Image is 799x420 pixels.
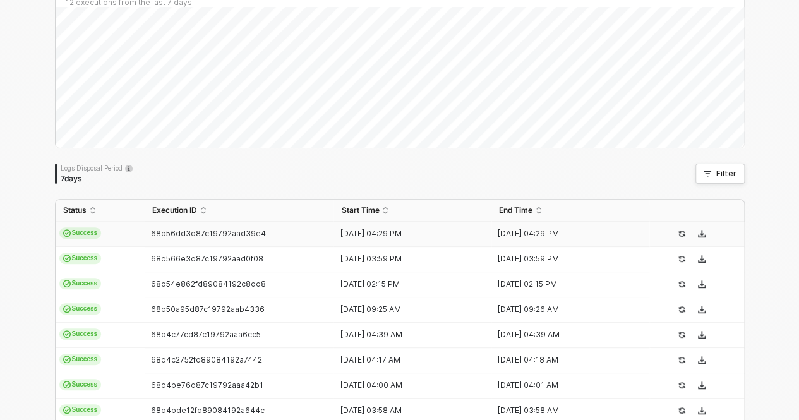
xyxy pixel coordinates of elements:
span: icon-download [698,306,706,313]
div: [DATE] 02:15 PM [333,279,481,289]
span: 68d50a95d87c19792aab4336 [151,304,265,314]
button: Filter [695,164,745,184]
span: icon-success-page [678,306,685,313]
div: [DATE] 04:29 PM [491,229,639,239]
span: icon-success-page [678,331,685,339]
span: icon-cards [63,356,71,363]
span: icon-success-page [678,230,685,237]
span: Success [59,253,102,264]
span: Success [59,227,102,239]
div: [DATE] 09:26 AM [491,304,639,315]
span: icon-download [698,280,706,288]
span: 68d4be76d87c19792aaa42b1 [151,380,263,390]
span: icon-download [698,230,706,237]
span: Status [63,205,87,215]
span: Success [59,328,102,340]
th: End Time [491,200,649,222]
div: [DATE] 04:39 AM [333,330,481,340]
div: [DATE] 04:00 AM [333,380,481,390]
span: Start Time [341,205,379,215]
div: Filter [716,169,736,179]
span: icon-cards [63,280,71,287]
div: [DATE] 09:25 AM [333,304,481,315]
span: Success [59,404,102,416]
div: [DATE] 04:17 AM [333,355,481,365]
span: icon-download [698,255,706,263]
span: icon-download [698,331,706,339]
span: icon-download [698,381,706,389]
div: [DATE] 04:01 AM [491,380,639,390]
span: Success [59,303,102,315]
th: Start Time [333,200,491,222]
span: icon-download [698,407,706,414]
div: [DATE] 04:39 AM [491,330,639,340]
span: 68d4c2752fd89084192a7442 [151,355,262,364]
div: [DATE] 03:58 AM [491,405,639,416]
span: Execution ID [152,205,197,215]
span: icon-cards [63,406,71,414]
span: icon-cards [63,305,71,313]
span: icon-cards [63,229,71,237]
span: 68d56dd3d87c19792aad39e4 [151,229,266,238]
span: 68d4c77cd87c19792aaa6cc5 [151,330,261,339]
th: Execution ID [145,200,334,222]
span: icon-success-page [678,356,685,364]
span: icon-success-page [678,381,685,389]
div: [DATE] 03:59 PM [491,254,639,264]
span: 68d54e862fd89084192c8dd8 [151,279,266,289]
span: 68d4bde12fd89084192a644c [151,405,265,415]
span: icon-download [698,356,706,364]
div: [DATE] 04:18 AM [491,355,639,365]
span: icon-success-page [678,255,685,263]
div: [DATE] 03:58 AM [333,405,481,416]
span: icon-success-page [678,280,685,288]
div: Logs Disposal Period [61,164,133,172]
div: [DATE] 03:59 PM [333,254,481,264]
span: icon-cards [63,330,71,338]
span: 68d566e3d87c19792aad0f08 [151,254,263,263]
span: Success [59,379,102,390]
div: [DATE] 04:29 PM [333,229,481,239]
div: [DATE] 02:15 PM [491,279,639,289]
span: Success [59,278,102,289]
div: 7 days [61,174,133,184]
span: End Time [499,205,532,215]
span: icon-cards [63,255,71,262]
span: icon-cards [63,381,71,388]
span: icon-success-page [678,407,685,414]
th: Status [56,200,145,222]
span: Success [59,354,102,365]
